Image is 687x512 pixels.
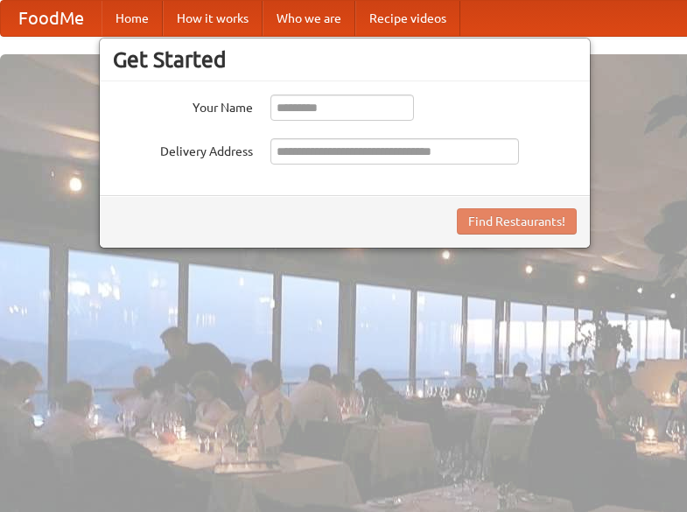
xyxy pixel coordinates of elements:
[355,1,460,36] a: Recipe videos
[113,46,577,73] h3: Get Started
[163,1,263,36] a: How it works
[263,1,355,36] a: Who we are
[1,1,102,36] a: FoodMe
[113,138,253,160] label: Delivery Address
[457,208,577,235] button: Find Restaurants!
[113,95,253,116] label: Your Name
[102,1,163,36] a: Home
